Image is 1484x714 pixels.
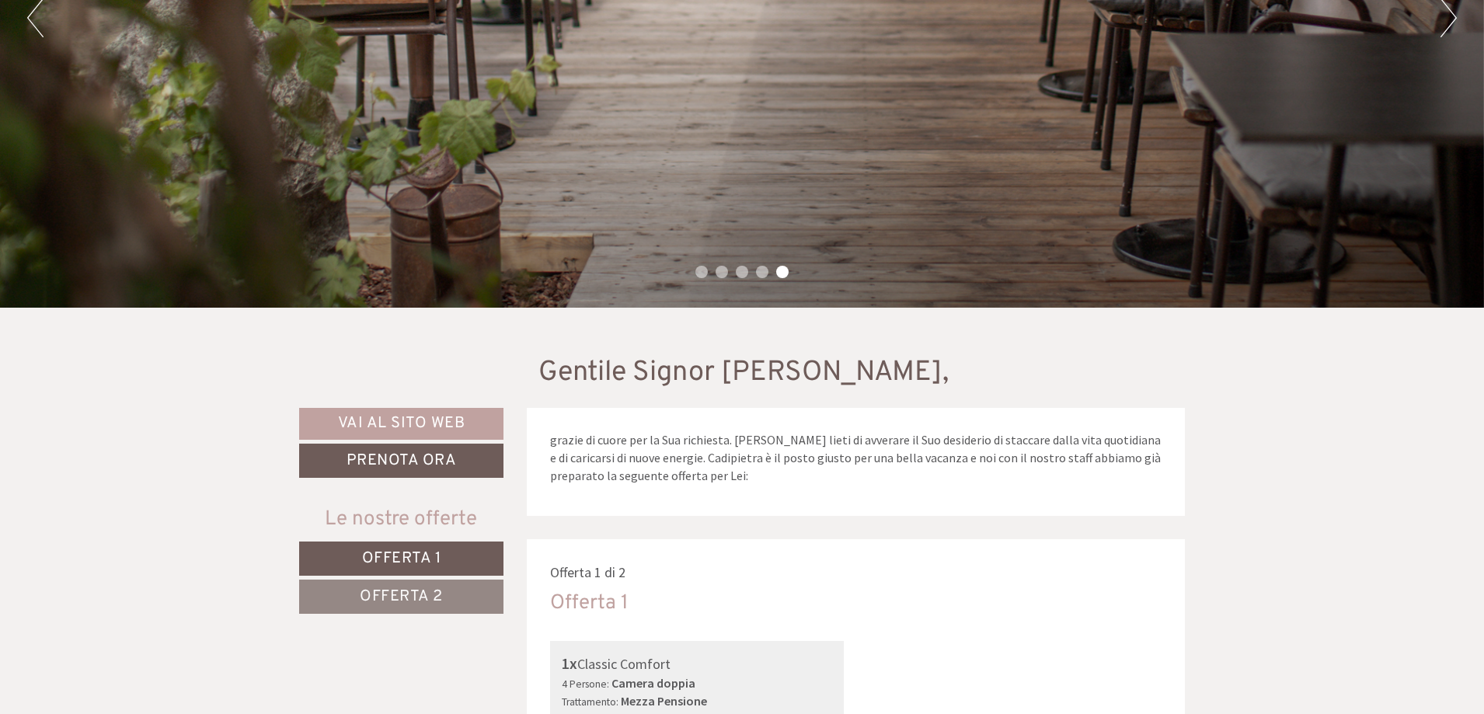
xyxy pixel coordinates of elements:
[621,693,707,709] b: Mezza Pensione
[562,695,618,709] small: Trattamento:
[550,563,625,581] span: Offerta 1 di 2
[562,653,833,675] div: Classic Comfort
[299,444,503,478] a: Prenota ora
[538,358,949,389] h1: Gentile Signor [PERSON_NAME],
[360,587,443,607] span: Offerta 2
[562,677,609,691] small: 4 Persone:
[550,589,629,618] div: Offerta 1
[362,549,441,569] span: Offerta 1
[611,675,695,691] b: Camera doppia
[299,505,503,534] div: Le nostre offerte
[562,653,577,673] b: 1x
[299,408,503,440] a: Vai al sito web
[550,431,1162,485] p: grazie di cuore per la Sua richiesta. [PERSON_NAME] lieti di avverare il Suo desiderio di staccar...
